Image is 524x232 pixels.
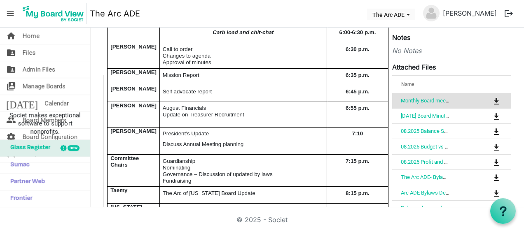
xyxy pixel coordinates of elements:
span: Files [23,44,36,61]
a: The Arc ADE- Bylaws clean draft [DATE].docx [401,174,505,180]
td: is Command column column header [459,108,511,123]
a: My Board View Logo [20,3,90,24]
span: folder_shared [6,44,16,61]
label: Notes [392,32,410,42]
a: Bylaws changes from [DATE] to [DATE].docx [401,205,503,211]
span: Carb load and chit-chat [213,29,274,35]
span: Manage Boards [23,78,65,95]
td: is Command column column header [459,154,511,169]
button: Download [491,172,502,183]
button: Download [491,202,502,214]
td: Monthly Board meeting - September 17, 2025.pdf is template cell column header Name [392,93,459,108]
td: is Command column column header [459,169,511,185]
div: No Notes [103,46,511,56]
span: Partner Web [6,174,45,190]
a: 08.2025 Balance Sheets.pdf [401,128,466,134]
td: is Command column column header [459,123,511,139]
div: new [68,145,80,151]
span: Societ makes exceptional software to support nonprofits. [4,111,87,136]
span: Changes to agenda [163,53,211,59]
span: Calendar [44,95,69,111]
span: Sumac [6,157,30,173]
span: Call to order [163,46,193,52]
td: 08.2025 Budget vs Actuals.pdf is template cell column header Name [392,139,459,154]
span: Frontier [6,190,33,207]
span: menu [2,6,18,21]
span: Mission Report [163,72,199,78]
td: 08.2025 Balance Sheets.pdf is template cell column header Name [392,123,459,139]
button: The Arc ADE dropdownbutton [367,9,415,20]
img: no-profile-picture.svg [423,5,440,21]
a: [DATE] Board Minutes.pdf [401,113,460,119]
span: 6:00-6:30 p.m. [339,29,376,35]
img: My Board View Logo [20,3,87,24]
span: Name [401,81,414,87]
a: Arc ADE Bylaws Decision Checklist.docx [401,190,495,196]
span: 6:30 p.m. [346,46,370,52]
span: home [6,28,16,44]
td: 08.20.2025 Board Minutes.pdf is template cell column header Name [392,108,459,123]
td: 08.2025 Profit and Loss.xls.pdf is template cell column header Name [392,154,459,169]
span: [PERSON_NAME] [110,69,157,75]
button: Download [491,95,502,107]
span: Home [23,28,40,44]
a: 08.2025 Budget vs Actuals.pdf [401,144,472,150]
span: [PERSON_NAME] [110,44,157,50]
td: is Command column column header [459,93,511,108]
td: is Command column column header [459,200,511,216]
a: 08.2025 Profit and Loss.xls.pdf [401,159,473,165]
button: logout [500,5,517,22]
td: is Command column column header [459,185,511,200]
a: The Arc ADE [90,5,140,22]
td: The Arc ADE- Bylaws clean draft Sep 2025.docx is template cell column header Name [392,169,459,185]
a: [PERSON_NAME] [440,5,500,21]
a: © 2025 - Societ [236,216,288,224]
td: is Command column column header [459,139,511,154]
button: Download [491,141,502,152]
button: Download [491,125,502,137]
button: Download [491,187,502,198]
span: 6:35 p.m. [346,72,370,78]
span: Approval of minutes [163,59,211,65]
a: Monthly Board meeting - [DATE].pdf [401,97,483,104]
span: folder_shared [6,61,16,78]
button: Download [491,110,502,122]
span: Admin Files [23,61,55,78]
button: Download [491,156,502,168]
span: switch_account [6,78,16,95]
td: Arc ADE Bylaws Decision Checklist.docx is template cell column header Name [392,185,459,200]
td: Bylaws changes from 2022 to 2025.docx is template cell column header Name [392,200,459,216]
span: [DATE] [6,95,38,111]
label: Attached Files [392,62,436,72]
span: Glass Register [6,140,50,156]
